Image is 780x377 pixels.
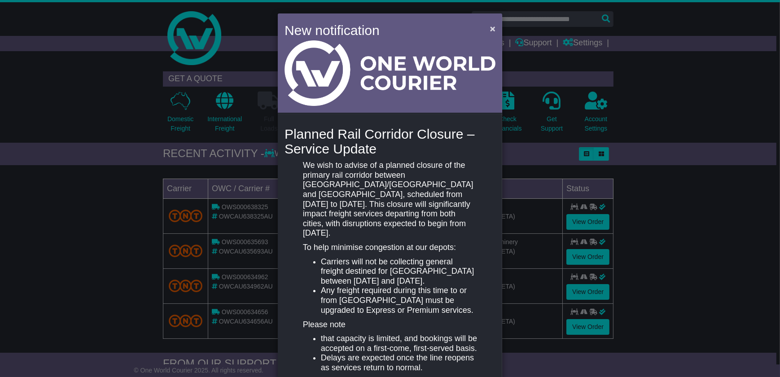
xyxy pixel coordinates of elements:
[285,20,477,40] h4: New notification
[303,320,477,330] p: Please note
[486,19,500,38] button: Close
[303,243,477,253] p: To help minimise congestion at our depots:
[303,161,477,238] p: We wish to advise of a planned closure of the primary rail corridor between [GEOGRAPHIC_DATA]/[GE...
[285,127,495,156] h4: Planned Rail Corridor Closure – Service Update
[321,286,477,315] li: Any freight required during this time to or from [GEOGRAPHIC_DATA] must be upgraded to Express or...
[490,23,495,34] span: ×
[285,40,495,106] img: Light
[321,353,477,373] li: Delays are expected once the line reopens as services return to normal.
[321,334,477,353] li: that capacity is limited, and bookings will be accepted on a first-come, first-served basis.
[321,257,477,286] li: Carriers will not be collecting general freight destined for [GEOGRAPHIC_DATA] between [DATE] and...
